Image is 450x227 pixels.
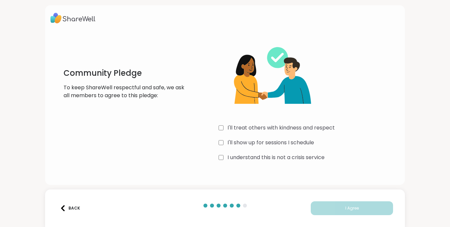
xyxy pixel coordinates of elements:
[57,201,83,215] button: Back
[50,11,95,26] img: ShareWell Logo
[345,205,359,211] span: I Agree
[227,124,335,132] label: I'll treat others with kindness and respect
[60,205,80,211] div: Back
[64,84,184,99] p: To keep ShareWell respectful and safe, we ask all members to agree to this pledge:
[64,68,184,78] h1: Community Pledge
[311,201,393,215] button: I Agree
[227,154,325,161] label: I understand this is not a crisis service
[227,139,314,147] label: I'll show up for sessions I schedule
